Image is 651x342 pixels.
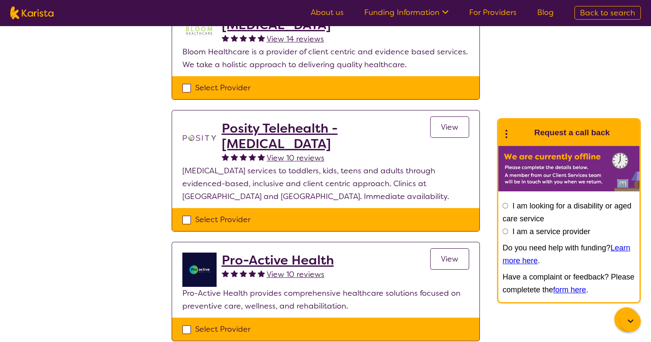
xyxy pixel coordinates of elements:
img: t1bslo80pcylnzwjhndq.png [182,121,217,155]
a: Back to search [574,6,641,20]
a: View 14 reviews [267,33,324,45]
img: Karista offline chat form to request call back [498,146,639,191]
img: Karista logo [10,6,54,19]
h1: Request a call back [534,126,609,139]
a: View 10 reviews [267,152,324,164]
img: fullstar [258,153,265,161]
span: View 10 reviews [267,269,324,280]
img: fullstar [231,34,238,42]
img: fullstar [222,34,229,42]
p: Pro-Active Health provides comprehensive healthcare solutions focused on preventive care, wellnes... [182,287,469,312]
label: I am a service provider [512,227,590,236]
p: [MEDICAL_DATA] services to toddlers, kids, teens and adults through evidenced-based, inclusive an... [182,164,469,203]
a: Bloom Healthcare - [MEDICAL_DATA] [222,2,430,33]
a: For Providers [469,7,517,18]
label: I am looking for a disability or aged care service [502,202,631,223]
span: View [441,254,458,264]
a: Funding Information [364,7,449,18]
button: Channel Menu [614,307,638,331]
img: fullstar [240,34,247,42]
span: View 14 reviews [267,34,324,44]
a: form here [553,285,586,294]
p: Bloom Healthcare is a provider of client centric and evidence based services. We take a holistic ... [182,45,469,71]
img: fullstar [249,34,256,42]
a: Pro-Active Health [222,253,334,268]
a: View [430,248,469,270]
img: fullstar [258,270,265,277]
img: fullstar [240,270,247,277]
p: Do you need help with funding? . [502,241,635,267]
img: fullstar [231,153,238,161]
img: fullstar [240,153,247,161]
img: fullstar [222,270,229,277]
a: About us [311,7,344,18]
a: Blog [537,7,554,18]
a: View [430,116,469,138]
img: fullstar [222,153,229,161]
a: Posity Telehealth - [MEDICAL_DATA] [222,121,430,152]
img: Karista [512,124,529,141]
span: Back to search [580,8,635,18]
img: fullstar [258,34,265,42]
img: fullstar [249,270,256,277]
img: fullstar [249,153,256,161]
a: View 10 reviews [267,268,324,281]
p: Have a complaint or feedback? Please completete the . [502,271,635,296]
span: View [441,122,458,132]
img: jdgr5huzsaqxc1wfufya.png [182,253,217,287]
span: View 10 reviews [267,153,324,163]
img: fullstar [231,270,238,277]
